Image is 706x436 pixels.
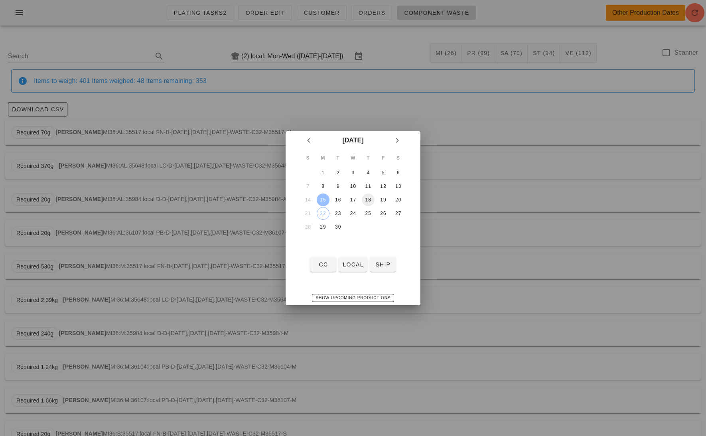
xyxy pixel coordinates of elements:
[347,180,359,193] button: 10
[362,197,375,203] div: 18
[317,166,329,179] button: 1
[362,166,375,179] button: 4
[301,150,315,166] th: S
[392,197,404,203] div: 20
[346,150,360,166] th: W
[370,257,396,272] button: ship
[317,224,329,230] div: 29
[362,211,375,216] div: 25
[310,257,336,272] button: CC
[317,193,329,206] button: 15
[391,150,405,166] th: S
[317,197,329,203] div: 15
[347,193,359,206] button: 17
[317,207,329,220] button: 22
[362,207,375,220] button: 25
[377,183,389,189] div: 12
[331,221,344,233] button: 30
[302,133,316,148] button: Previous month
[339,133,367,148] button: [DATE]
[362,180,375,193] button: 11
[317,183,329,189] div: 8
[347,207,359,220] button: 24
[390,133,404,148] button: Next month
[362,193,375,206] button: 18
[316,296,391,300] span: Show Upcoming Productions
[317,221,329,233] button: 29
[377,211,389,216] div: 26
[331,207,344,220] button: 23
[392,211,404,216] div: 27
[377,193,389,206] button: 19
[392,183,404,189] div: 13
[347,170,359,176] div: 3
[312,294,394,302] button: Show Upcoming Productions
[331,166,344,179] button: 2
[331,170,344,176] div: 2
[316,150,330,166] th: M
[392,180,404,193] button: 13
[331,150,345,166] th: T
[377,180,389,193] button: 12
[362,183,375,189] div: 11
[392,193,404,206] button: 20
[377,207,389,220] button: 26
[331,197,344,203] div: 16
[347,166,359,179] button: 3
[376,150,390,166] th: F
[392,170,404,176] div: 6
[361,150,375,166] th: T
[377,170,389,176] div: 5
[331,183,344,189] div: 9
[317,170,329,176] div: 1
[362,170,375,176] div: 4
[317,180,329,193] button: 8
[347,183,359,189] div: 10
[392,207,404,220] button: 27
[314,261,333,268] span: CC
[377,197,389,203] div: 19
[347,211,359,216] div: 24
[373,261,392,268] span: ship
[392,166,404,179] button: 6
[377,166,389,179] button: 5
[331,224,344,230] div: 30
[347,197,359,203] div: 17
[331,180,344,193] button: 9
[339,257,367,272] button: local
[317,211,329,216] div: 22
[331,211,344,216] div: 23
[342,261,363,268] span: local
[331,193,344,206] button: 16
